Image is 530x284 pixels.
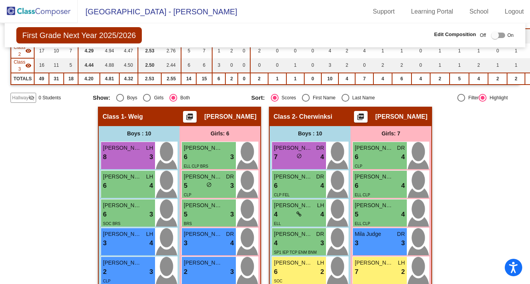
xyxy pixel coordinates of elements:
[161,58,181,73] td: 2.44
[34,73,49,85] td: 49
[274,210,277,220] span: 4
[78,73,100,85] td: 4.20
[392,43,411,58] td: 1
[196,73,212,85] td: 15
[321,152,324,162] span: 4
[150,267,153,277] span: 3
[119,43,138,58] td: 4.47
[430,73,450,85] td: 2
[274,222,281,226] span: ELL
[450,73,469,85] td: 5
[25,62,31,69] mat-icon: visibility
[392,73,411,85] td: 6
[38,94,61,101] span: 0 Students
[49,73,64,85] td: 31
[119,58,138,73] td: 4.50
[181,73,196,85] td: 14
[230,238,234,248] span: 4
[103,210,106,220] span: 6
[181,43,196,58] td: 5
[100,43,119,58] td: 4.94
[184,152,187,162] span: 6
[103,201,142,210] span: [PERSON_NAME]
[103,152,106,162] span: 8
[138,43,161,58] td: 2.53
[411,58,430,73] td: 0
[507,43,525,58] td: 1
[34,43,49,58] td: 17
[177,94,190,101] div: Both
[12,94,28,101] span: Hallway
[103,181,106,191] span: 6
[150,238,153,248] span: 4
[184,222,192,226] span: BRS
[401,238,405,248] span: 3
[184,238,187,248] span: 3
[184,173,223,181] span: [PERSON_NAME]
[321,43,339,58] td: 4
[316,173,324,181] span: DR
[78,43,100,58] td: 4.29
[49,58,64,73] td: 11
[411,43,430,58] td: 0
[355,144,394,152] span: [PERSON_NAME]
[507,32,514,39] span: On
[184,181,187,191] span: 5
[184,230,223,238] span: [PERSON_NAME]
[507,58,525,73] td: 1
[321,238,324,248] span: 3
[268,43,286,58] td: 0
[93,94,246,102] mat-radio-group: Select an option
[286,73,304,85] td: 1
[296,153,302,159] span: do_not_disturb_alt
[270,126,350,142] div: Boys : 10
[355,181,358,191] span: 6
[184,144,223,152] span: [PERSON_NAME]
[250,58,268,73] td: 0
[161,43,181,58] td: 2.76
[430,58,450,73] td: 1
[355,193,370,197] span: ELL CLP
[401,181,405,191] span: 4
[251,94,404,102] mat-radio-group: Select an option
[124,113,143,121] span: - Weig
[321,181,324,191] span: 4
[367,5,401,18] a: Support
[183,111,197,123] button: Print Students Details
[226,230,234,238] span: DR
[28,95,35,101] mat-icon: visibility_off
[392,58,411,73] td: 2
[250,73,268,85] td: 2
[338,43,355,58] td: 2
[373,43,392,58] td: 1
[401,210,405,220] span: 4
[373,73,392,85] td: 4
[375,113,427,121] span: [PERSON_NAME]
[317,259,324,267] span: LH
[212,73,225,85] td: 6
[103,279,110,283] span: CLP
[398,259,405,267] span: LH
[268,73,286,85] td: 1
[34,58,49,73] td: 16
[355,73,373,85] td: 7
[64,43,78,58] td: 7
[103,222,120,226] span: SOC BRS
[230,267,234,277] span: 3
[405,5,460,18] a: Learning Portal
[93,94,110,101] span: Show:
[274,181,277,191] span: 6
[355,222,370,226] span: ELL CLP
[274,238,277,248] span: 4
[14,44,25,58] span: Class 2
[146,144,153,152] span: LH
[486,94,508,101] div: Highlight
[251,94,265,101] span: Sort:
[354,111,368,123] button: Print Students Details
[465,94,479,101] div: Filter
[355,267,358,277] span: 7
[286,58,304,73] td: 1
[230,181,234,191] span: 3
[488,73,507,85] td: 2
[274,201,313,210] span: [PERSON_NAME]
